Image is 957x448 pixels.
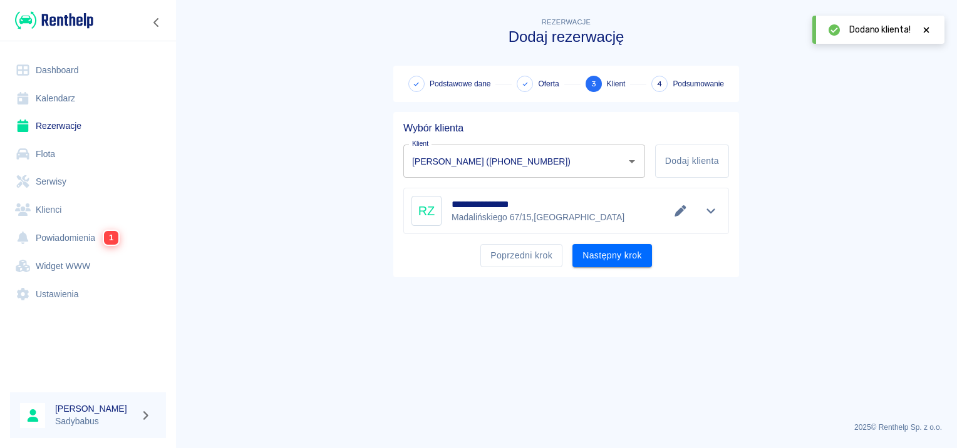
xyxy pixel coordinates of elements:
[147,14,166,31] button: Zwiń nawigację
[452,211,624,224] p: Madalińskiego 67/15 , [GEOGRAPHIC_DATA]
[480,244,562,267] button: Poprzedni krok
[657,78,662,91] span: 4
[55,415,135,428] p: Sadybabus
[10,252,166,280] a: Widget WWW
[10,56,166,84] a: Dashboard
[10,84,166,113] a: Kalendarz
[10,140,166,168] a: Flota
[403,122,729,135] h5: Wybór klienta
[411,196,442,226] div: RZ
[655,145,729,178] button: Dodaj klienta
[701,202,722,220] button: Pokaż szczegóły
[15,10,93,31] img: Renthelp logo
[623,153,641,170] button: Otwórz
[10,196,166,224] a: Klienci
[572,244,652,267] button: Następny krok
[104,231,118,245] span: 1
[10,10,93,31] a: Renthelp logo
[10,112,166,140] a: Rezerwacje
[393,28,739,46] h3: Dodaj rezerwację
[10,280,166,308] a: Ustawienia
[591,78,596,91] span: 3
[849,23,911,36] span: Dodano klienta!
[55,402,135,415] h6: [PERSON_NAME]
[430,78,490,89] span: Podstawowe dane
[670,202,691,220] button: Edytuj dane
[673,78,724,89] span: Podsumowanie
[412,139,428,148] label: Klient
[10,168,166,196] a: Serwisy
[607,78,626,89] span: Klient
[542,18,591,26] span: Rezerwacje
[10,223,166,252] a: Powiadomienia1
[538,78,559,89] span: Oferta
[190,422,942,433] p: 2025 © Renthelp Sp. z o.o.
